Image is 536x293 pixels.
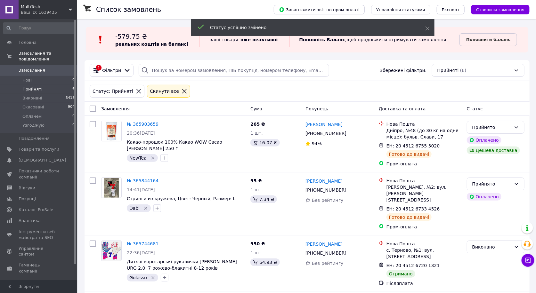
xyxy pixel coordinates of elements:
span: Golasso [129,275,147,280]
a: [PERSON_NAME] [305,178,343,184]
div: , щоб продовжити отримувати замовлення [289,32,460,47]
span: (6) [460,68,467,73]
span: Прийняті [437,67,459,74]
a: Створити замовлення [465,7,530,12]
button: Експорт [437,5,465,14]
div: Ваш ID: 1639435 [21,10,77,15]
div: 16.07 ₴ [250,139,280,146]
span: Створити замовлення [476,7,524,12]
b: вже неактивні [240,37,278,42]
span: Узгоджую [22,123,45,128]
span: Нові [22,77,32,83]
span: Управління сайтом [19,246,59,257]
a: [PERSON_NAME] [305,121,343,128]
span: Інструменти веб-майстра та SEO [19,229,59,241]
span: Збережені фільтри: [380,67,426,74]
img: Фото товару [102,121,121,141]
span: -579.75 ₴ [115,33,147,40]
div: Виконано [472,243,511,250]
span: 1 шт. [250,187,263,192]
span: 3418 [66,95,75,101]
span: Аналітика [19,218,41,224]
div: Прийнято [472,124,511,131]
div: Готово до видачі [386,213,432,221]
span: 0 [72,77,75,83]
span: 14:41[DATE] [127,187,155,192]
button: Чат з покупцем [522,254,534,267]
div: Статус: Прийняті [91,88,134,95]
span: [DEMOGRAPHIC_DATA] [19,157,66,163]
a: Фото товару [101,241,122,261]
div: Cкинути все [149,88,180,95]
span: Головна [19,40,37,45]
span: Покупець [305,106,328,111]
div: Дешева доставка [467,146,520,154]
a: Какао-порошок 100% Какао WOW Cacao [PERSON_NAME] 250 г [127,139,222,151]
a: [PERSON_NAME] [305,241,343,247]
div: [PHONE_NUMBER] [304,249,348,257]
button: Управління статусами [371,5,430,14]
div: Нова Пошта [386,241,462,247]
div: Оплачено [467,136,501,144]
h1: Список замовлень [96,6,161,13]
span: Управління статусами [376,7,425,12]
span: Повідомлення [19,136,50,141]
div: Дніпро, №48 (до 30 кг на одне місце): бульв. Слави, 17 [386,127,462,140]
div: Післяплата [386,280,462,287]
span: 0 [72,123,75,128]
svg: Видалити мітку [150,275,156,280]
span: Без рейтингу [312,198,344,203]
a: Стринги из кружева, Цвет: Черный, Размер: L [127,196,235,201]
img: Фото товару [104,178,119,198]
div: [PERSON_NAME], №2: вул. [PERSON_NAME][STREET_ADDRESS] [386,184,462,203]
span: 950 ₴ [250,241,265,246]
img: :exclamation: [96,35,105,44]
div: Пром-оплата [386,161,462,167]
span: Оплачені [22,114,43,119]
div: Оплачено [467,193,501,201]
a: № 365844164 [127,178,158,183]
span: 1 шт. [250,250,263,255]
div: Нова Пошта [386,121,462,127]
span: Показники роботи компанії [19,168,59,180]
div: с. Терново, №1: вул. [STREET_ADDRESS] [386,247,462,260]
span: Фільтри [102,67,121,74]
a: № 365903659 [127,122,158,127]
span: Покупці [19,196,36,202]
span: Замовлення [19,67,45,73]
input: Пошук [3,22,75,34]
span: 265 ₴ [250,122,265,127]
span: 1 шт. [250,131,263,136]
span: Без рейтингу [312,261,344,266]
span: Товари та послуги [19,146,59,152]
span: 22:36[DATE] [127,250,155,255]
span: Завантажити звіт по пром-оплаті [279,7,360,12]
div: 7.34 ₴ [250,195,277,203]
span: Статус [467,106,483,111]
div: 64.93 ₴ [250,258,280,266]
span: 94% [312,141,322,146]
span: 6 [72,86,75,92]
div: Отримано [386,270,415,278]
span: Каталог ProSale [19,207,53,213]
a: Дитячі воротарські рукавички [PERSON_NAME] URG 2.0, 7 рожево-блакитні 8-12 років [127,259,237,271]
a: Фото товару [101,178,122,198]
span: Dabi [129,206,140,211]
span: Гаманець компанії [19,262,59,274]
span: ЕН: 20 4512 6755 5020 [386,143,440,148]
a: № 365744681 [127,241,158,246]
span: Експорт [442,7,460,12]
b: Поповніть Баланс [299,37,345,42]
span: Скасовані [22,104,44,110]
img: Фото товару [102,241,121,261]
button: Завантажити звіт по пром-оплаті [274,5,365,14]
span: Відгуки [19,185,35,191]
a: Фото товару [101,121,122,141]
button: Створити замовлення [471,5,530,14]
div: ваші товари [199,32,289,47]
b: реальних коштів на балансі [115,42,188,47]
span: Маркет [19,279,35,285]
div: Пром-оплата [386,224,462,230]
